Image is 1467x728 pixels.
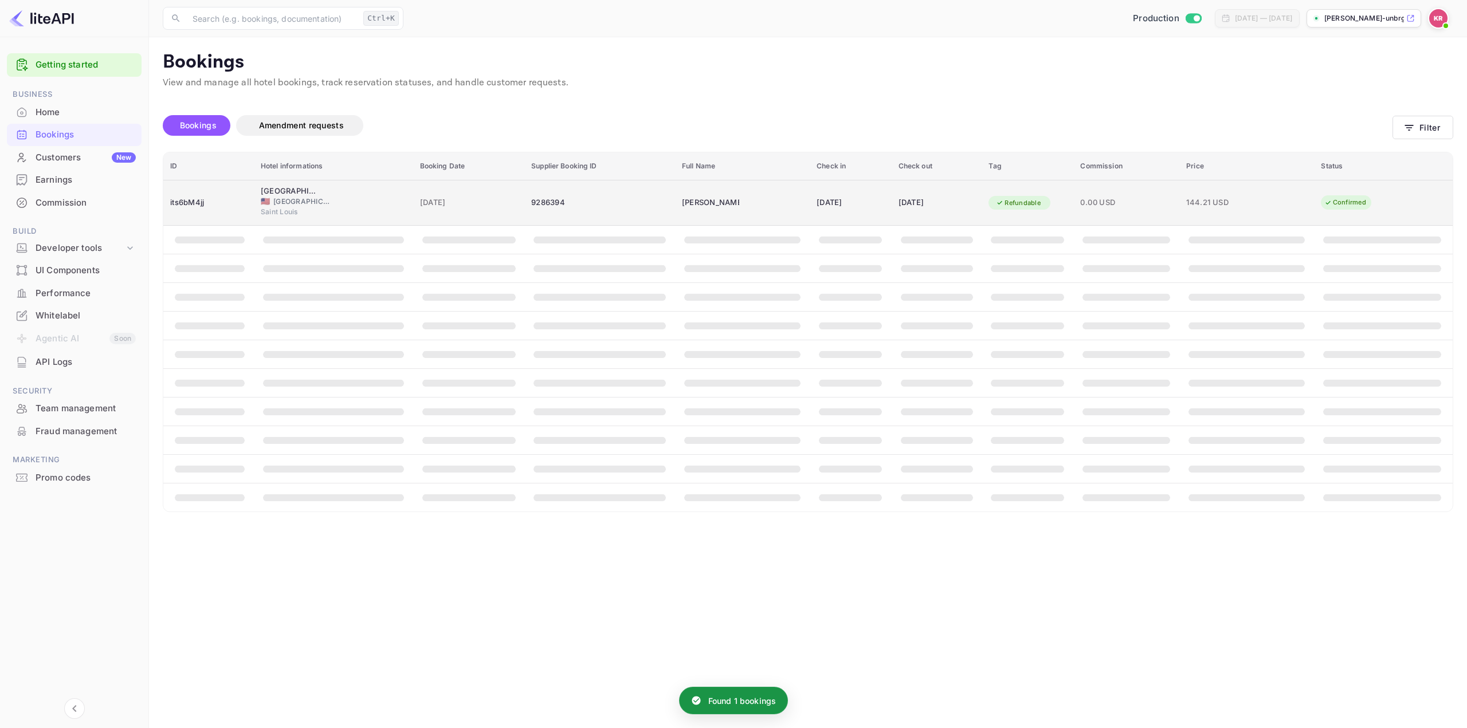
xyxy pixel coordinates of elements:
[708,695,776,707] p: Found 1 bookings
[420,196,518,209] span: [DATE]
[36,174,136,187] div: Earnings
[36,425,136,438] div: Fraud management
[7,147,142,169] div: CustomersNew
[7,467,142,488] a: Promo codes
[163,115,1393,136] div: account-settings tabs
[1429,9,1448,27] img: Kobus Roux
[163,51,1453,74] p: Bookings
[1186,196,1244,209] span: 144.21 USD
[982,152,1073,180] th: Tag
[7,88,142,101] span: Business
[7,351,142,372] a: API Logs
[1128,12,1206,25] div: Switch to Sandbox mode
[7,305,142,326] a: Whitelabel
[810,152,891,180] th: Check in
[892,152,982,180] th: Check out
[7,53,142,77] div: Getting started
[7,169,142,190] a: Earnings
[989,196,1048,210] div: Refundable
[261,207,318,217] span: Saint Louis
[531,194,668,212] div: 9286394
[36,196,136,210] div: Commission
[7,124,142,146] div: Bookings
[36,402,136,415] div: Team management
[36,242,124,255] div: Developer tools
[259,120,344,130] span: Amendment requests
[817,194,884,212] div: [DATE]
[1235,13,1292,23] div: [DATE] — [DATE]
[36,356,136,369] div: API Logs
[7,467,142,489] div: Promo codes
[7,101,142,123] a: Home
[9,9,74,27] img: LiteAPI logo
[413,152,525,180] th: Booking Date
[7,192,142,214] div: Commission
[163,76,1453,90] p: View and manage all hotel bookings, track reservation statuses, and handle customer requests.
[7,259,142,282] div: UI Components
[7,192,142,213] a: Commission
[1317,195,1374,210] div: Confirmed
[36,128,136,141] div: Bookings
[7,225,142,238] span: Build
[7,420,142,442] a: Fraud management
[261,198,270,205] span: United States of America
[254,152,413,180] th: Hotel informations
[7,282,142,305] div: Performance
[186,7,359,30] input: Search (e.g. bookings, documentation)
[36,151,136,164] div: Customers
[180,120,217,130] span: Bookings
[675,152,810,180] th: Full Name
[163,152,1453,512] table: booking table
[36,309,136,322] div: Whitelabel
[170,194,247,212] div: its6bM4jj
[7,238,142,258] div: Developer tools
[36,264,136,277] div: UI Components
[7,101,142,124] div: Home
[7,282,142,304] a: Performance
[7,259,142,281] a: UI Components
[7,147,142,168] a: CustomersNew
[7,420,142,443] div: Fraud management
[1073,152,1179,180] th: Commission
[1080,196,1172,209] span: 0.00 USD
[273,196,331,207] span: [GEOGRAPHIC_DATA]
[1179,152,1314,180] th: Price
[1133,12,1179,25] span: Production
[1393,116,1453,139] button: Filter
[7,351,142,373] div: API Logs
[163,152,254,180] th: ID
[36,287,136,300] div: Performance
[524,152,675,180] th: Supplier Booking ID
[112,152,136,163] div: New
[7,454,142,466] span: Marketing
[64,698,85,719] button: Collapse navigation
[363,11,399,26] div: Ctrl+K
[899,194,975,212] div: [DATE]
[7,305,142,327] div: Whitelabel
[7,169,142,191] div: Earnings
[7,398,142,420] div: Team management
[1324,13,1404,23] p: [PERSON_NAME]-unbrg.[PERSON_NAME]...
[36,471,136,485] div: Promo codes
[1314,152,1453,180] th: Status
[7,385,142,398] span: Security
[36,106,136,119] div: Home
[7,124,142,145] a: Bookings
[682,194,739,212] div: Jack Bratcher
[7,398,142,419] a: Team management
[261,186,318,197] div: Moonrise Hotel
[36,58,136,72] a: Getting started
